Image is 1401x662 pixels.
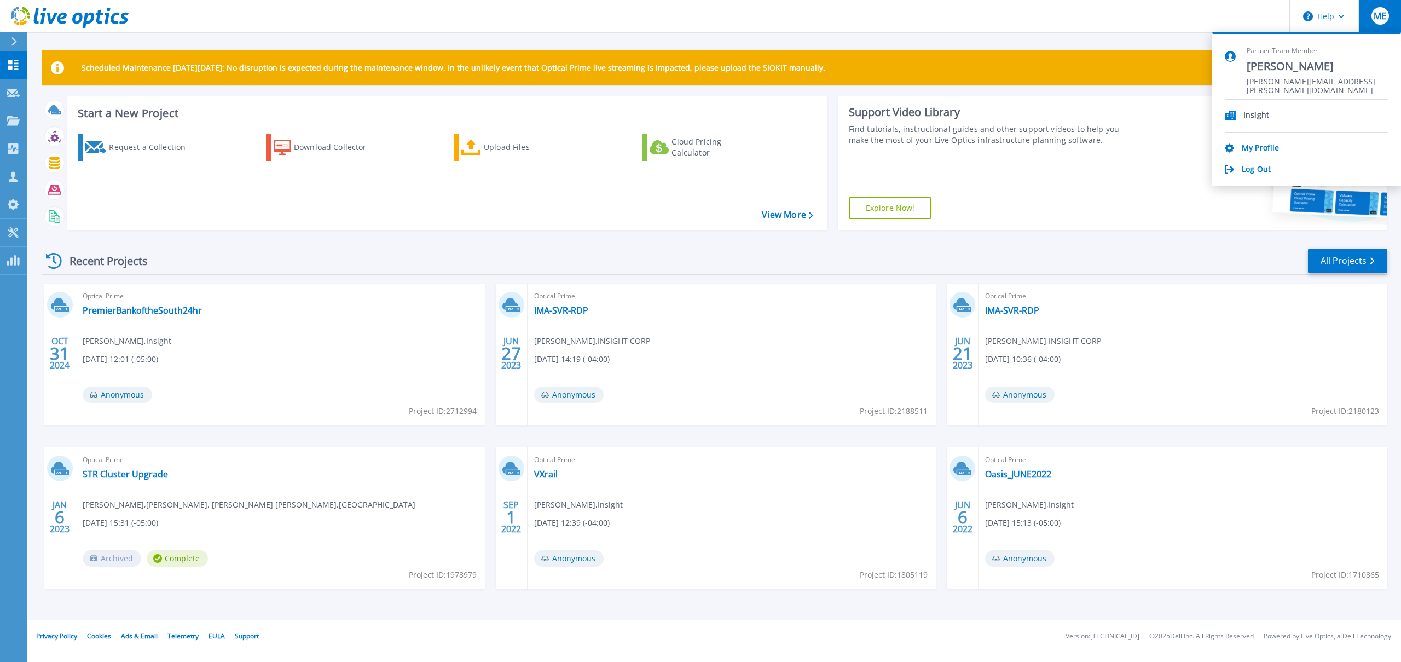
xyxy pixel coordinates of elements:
span: Project ID: 2712994 [409,405,477,417]
span: 1 [506,513,516,522]
span: Anonymous [985,387,1055,403]
li: © 2025 Dell Inc. All Rights Reserved [1149,633,1254,640]
a: IMA-SVR-RDP [534,305,588,316]
p: Scheduled Maintenance [DATE][DATE]: No disruption is expected during the maintenance window. In t... [82,64,825,72]
span: Archived [83,550,141,567]
span: ME [1374,11,1386,20]
li: Powered by Live Optics, a Dell Technology [1264,633,1391,640]
div: Recent Projects [42,247,163,274]
span: [DATE] 15:31 (-05:00) [83,517,158,529]
span: 21 [953,349,972,358]
div: Find tutorials, instructional guides and other support videos to help you make the most of your L... [849,124,1133,146]
span: [PERSON_NAME] , INSIGHT CORP [534,335,650,347]
a: PremierBankoftheSouth24hr [83,305,202,316]
div: JUN 2022 [952,497,973,537]
span: 27 [501,349,521,358]
div: Cloud Pricing Calculator [671,136,759,158]
div: OCT 2024 [49,333,70,373]
span: Optical Prime [985,454,1381,466]
span: 6 [958,513,968,522]
span: Anonymous [985,550,1055,567]
div: Support Video Library [849,105,1133,119]
span: [DATE] 14:19 (-04:00) [534,353,610,365]
div: Upload Files [484,136,571,158]
span: Optical Prime [534,290,930,302]
p: Insight [1243,111,1269,121]
a: Cloud Pricing Calculator [642,134,764,161]
a: STR Cluster Upgrade [83,469,168,480]
span: Project ID: 1978979 [409,569,477,581]
span: [DATE] 15:13 (-05:00) [985,517,1061,529]
a: Support [235,631,259,641]
a: All Projects [1308,249,1387,273]
a: Log Out [1242,165,1271,175]
span: Project ID: 1805119 [860,569,928,581]
span: Optical Prime [534,454,930,466]
span: [PERSON_NAME] [1247,59,1388,74]
h3: Start a New Project [78,107,813,119]
span: Anonymous [534,550,604,567]
span: [DATE] 12:01 (-05:00) [83,353,158,365]
li: Version: [TECHNICAL_ID] [1066,633,1139,640]
span: Project ID: 1710865 [1311,569,1379,581]
span: Partner Team Member [1247,47,1388,56]
a: Request a Collection [78,134,200,161]
span: 6 [55,513,65,522]
span: [PERSON_NAME] , [PERSON_NAME], [PERSON_NAME] [PERSON_NAME],[GEOGRAPHIC_DATA] [83,499,415,511]
span: Complete [147,550,208,567]
div: Download Collector [294,136,381,158]
a: Upload Files [454,134,576,161]
a: Cookies [87,631,111,641]
a: View More [762,210,813,220]
span: Anonymous [83,387,152,403]
a: Explore Now! [849,197,932,219]
span: [PERSON_NAME] , Insight [83,335,171,347]
span: [PERSON_NAME] , INSIGHT CORP [985,335,1101,347]
a: Oasis_JUNE2022 [985,469,1051,480]
span: Optical Prime [985,290,1381,302]
div: JAN 2023 [49,497,70,537]
span: Anonymous [534,387,604,403]
span: Project ID: 2188511 [860,405,928,417]
span: [PERSON_NAME][EMAIL_ADDRESS][PERSON_NAME][DOMAIN_NAME] [1247,77,1388,88]
a: Ads & Email [121,631,158,641]
a: IMA-SVR-RDP [985,305,1039,316]
div: JUN 2023 [952,333,973,373]
span: Optical Prime [83,290,478,302]
span: Optical Prime [83,454,478,466]
div: JUN 2023 [501,333,522,373]
span: [DATE] 10:36 (-04:00) [985,353,1061,365]
a: VXrail [534,469,558,480]
span: [PERSON_NAME] , Insight [534,499,623,511]
span: [PERSON_NAME] , Insight [985,499,1074,511]
span: Project ID: 2180123 [1311,405,1379,417]
div: Request a Collection [109,136,196,158]
a: Telemetry [167,631,199,641]
a: EULA [209,631,225,641]
span: [DATE] 12:39 (-04:00) [534,517,610,529]
a: Privacy Policy [36,631,77,641]
a: My Profile [1242,143,1279,154]
span: 31 [50,349,70,358]
div: SEP 2022 [501,497,522,537]
a: Download Collector [266,134,388,161]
